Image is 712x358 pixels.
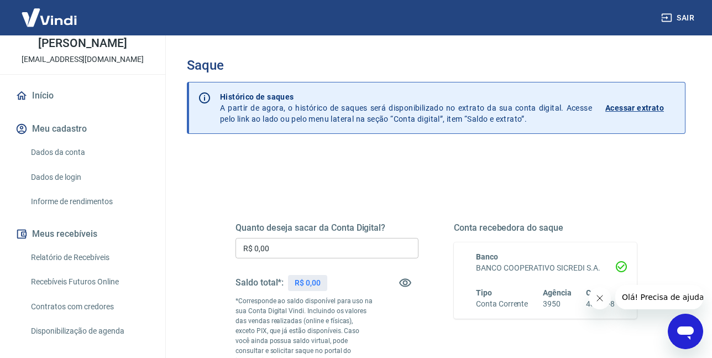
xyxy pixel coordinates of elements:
[605,102,664,113] p: Acessar extrato
[615,285,703,309] iframe: Mensagem da empresa
[476,298,528,310] h6: Conta Corrente
[13,117,152,141] button: Meu cadastro
[605,91,676,124] a: Acessar extrato
[27,141,152,164] a: Dados da conta
[27,320,152,343] a: Disponibilização de agenda
[13,222,152,246] button: Meus recebíveis
[589,287,611,309] iframe: Fechar mensagem
[22,54,144,65] p: [EMAIL_ADDRESS][DOMAIN_NAME]
[27,246,152,269] a: Relatório de Recebíveis
[586,298,615,310] h6: 48204-8
[454,222,637,234] h5: Conta recebedora do saque
[27,295,152,318] a: Contratos com credores
[476,252,498,261] span: Banco
[476,288,492,297] span: Tipo
[27,166,152,189] a: Dados de login
[543,298,572,310] h6: 3950
[187,58,685,73] h3: Saque
[13,1,85,34] img: Vindi
[27,190,152,213] a: Informe de rendimentos
[13,84,152,108] a: Início
[659,8,699,28] button: Sair
[476,262,615,274] h6: BANCO COOPERATIVO SICREDI S.A.
[38,38,127,49] p: [PERSON_NAME]
[235,222,418,234] h5: Quanto deseja sacar da Conta Digital?
[586,288,607,297] span: Conta
[295,277,321,289] p: R$ 0,00
[235,277,284,288] h5: Saldo total*:
[220,91,592,102] p: Histórico de saques
[27,271,152,293] a: Recebíveis Futuros Online
[668,314,703,349] iframe: Botão para abrir a janela de mensagens
[220,91,592,124] p: A partir de agora, o histórico de saques será disponibilizado no extrato da sua conta digital. Ac...
[7,8,93,17] span: Olá! Precisa de ajuda?
[543,288,572,297] span: Agência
